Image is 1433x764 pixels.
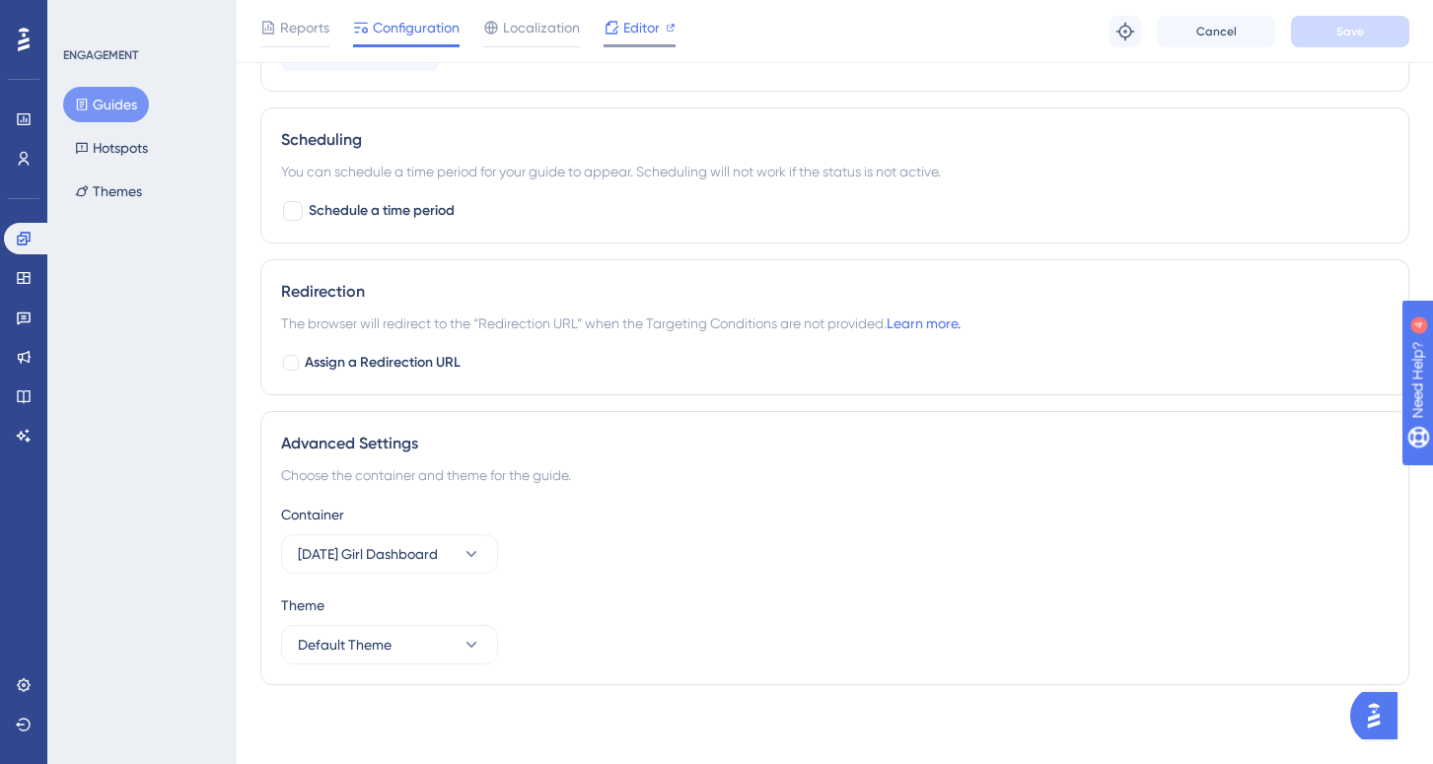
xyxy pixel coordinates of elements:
[281,160,1389,183] div: You can schedule a time period for your guide to appear. Scheduling will not work if the status i...
[281,432,1389,455] div: Advanced Settings
[63,130,160,166] button: Hotspots
[281,625,498,664] button: Default Theme
[623,16,660,39] span: Editor
[298,633,392,657] span: Default Theme
[373,16,460,39] span: Configuration
[137,10,143,26] div: 4
[1291,16,1409,47] button: Save
[281,280,1389,304] div: Redirection
[281,593,1389,617] div: Theme
[63,174,154,209] button: Themes
[298,542,438,566] span: [DATE] Girl Dashboard
[281,128,1389,152] div: Scheduling
[281,312,961,335] span: The browser will redirect to the “Redirection URL” when the Targeting Conditions are not provided.
[63,47,138,63] div: ENGAGEMENT
[887,315,961,331] a: Learn more.
[281,534,498,574] button: [DATE] Girl Dashboard
[281,503,1389,526] div: Container
[1350,686,1409,745] iframe: UserGuiding AI Assistant Launcher
[1336,24,1364,39] span: Save
[46,5,123,29] span: Need Help?
[309,199,455,223] span: Schedule a time period
[280,16,329,39] span: Reports
[503,16,580,39] span: Localization
[63,87,149,122] button: Guides
[305,351,461,375] span: Assign a Redirection URL
[281,463,1389,487] div: Choose the container and theme for the guide.
[1157,16,1275,47] button: Cancel
[1196,24,1237,39] span: Cancel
